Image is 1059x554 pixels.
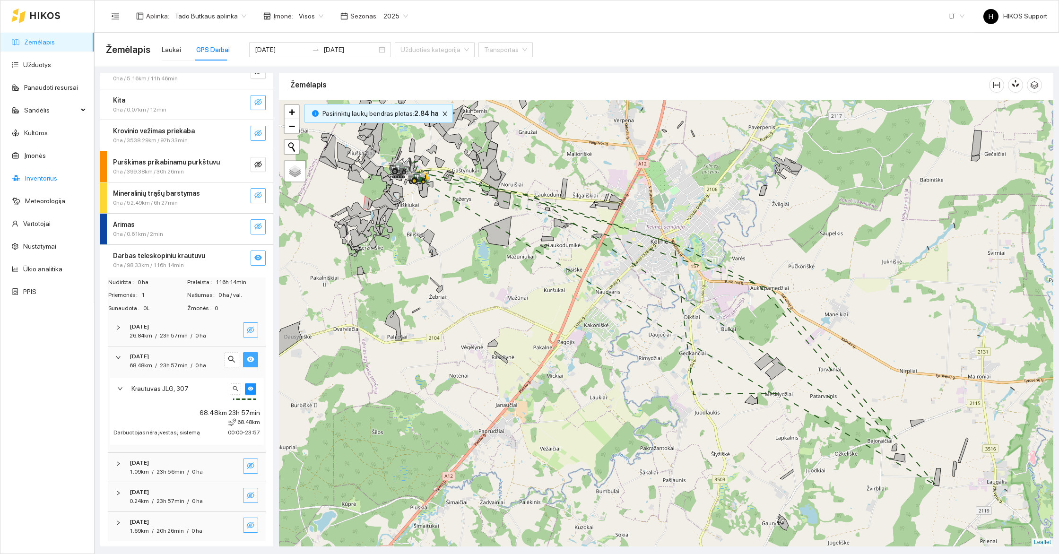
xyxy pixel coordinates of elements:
span: shop [263,12,271,20]
button: eye-invisible [251,126,266,141]
span: right [115,355,121,360]
span: eye-invisible [254,161,262,170]
div: GPS Darbai [196,44,230,55]
a: Zoom in [285,105,299,119]
span: eye-invisible [254,191,262,200]
strong: Arimas [113,221,135,228]
button: eye [251,251,266,266]
span: 1.69km [130,528,149,534]
strong: Kita [113,96,125,104]
a: Meteorologija [25,197,65,205]
span: 0ha / 0.61km / 2min [113,230,163,239]
span: 0.24km [130,498,149,504]
span: right [115,490,121,496]
span: to [312,46,320,53]
span: Tado Butkaus aplinka [175,9,246,23]
div: [DATE]26.84km/23h 57min/0 haeye-invisible [108,317,266,346]
span: 0L [143,304,186,313]
span: 116h 14min [216,278,265,287]
span: column-width [990,81,1004,89]
span: 0 ha / val. [218,291,265,300]
span: layout [136,12,144,20]
span: Visos [299,9,323,23]
span: 68.48km 23h 57min [200,407,260,418]
span: close [440,111,450,117]
span: right [115,325,121,330]
span: eye-invisible [254,130,262,138]
button: eye-invisible [243,459,258,474]
button: search [224,352,239,367]
span: / [152,468,154,475]
span: / [187,528,189,534]
button: Initiate a new search [285,140,299,154]
div: Krautuvas JLG, 307searcheye [110,378,264,406]
span: 68.48km [130,362,152,369]
span: 1 [141,291,186,300]
div: Krovinio vežimas priekaba0ha / 3538.29km / 97h 33mineye-invisible [100,120,273,151]
a: PPIS [23,288,36,295]
div: Purškimas prikabinamu purkštuvu0ha / 399.38km / 30h 26mineye-invisible [100,151,273,182]
button: search [230,383,241,395]
button: eye [243,352,258,367]
span: 23h 57min [160,362,188,369]
div: [DATE]68.48km/23h 57min/0 hasearcheye [108,346,266,376]
div: 0ha / 5.16km / 11h 46mineye-invisible [100,58,273,89]
button: column-width [989,78,1004,93]
span: 0 ha [192,498,203,504]
span: 0ha / 3538.29km / 97h 33min [113,136,188,145]
span: H [989,9,993,24]
span: / [152,528,154,534]
strong: Krovinio vežimas priekaba [113,127,195,135]
input: Pabaigos data [323,44,377,55]
div: [DATE]1.09km/23h 56min/0 haeye-invisible [108,453,266,482]
span: search [233,386,238,392]
input: Pradžios data [255,44,308,55]
span: Įmonė : [273,11,293,21]
a: Leaflet [1034,539,1051,545]
strong: [DATE] [130,323,149,330]
span: eye-invisible [247,462,254,471]
span: swap-right [312,46,320,53]
span: right [117,386,123,391]
a: Panaudoti resursai [24,84,78,91]
b: 2.84 ha [414,110,438,117]
span: / [152,498,154,504]
strong: Purškimas prikabinamu purkštuvu [113,158,220,166]
div: Laukai [162,44,181,55]
span: Našumas [187,291,218,300]
span: Priemonės [108,291,141,300]
span: Darbuotojas nėra įvestas į sistemą [113,429,200,436]
span: 0 ha [195,332,206,339]
span: right [115,520,121,526]
span: Krautuvas JLG, 307 [131,383,189,394]
span: search [228,355,235,364]
button: menu-fold [106,7,125,26]
span: 0 ha [195,362,206,369]
strong: [DATE] [130,519,149,525]
button: eye-invisible [251,188,266,203]
span: / [187,468,189,475]
button: eye-invisible [243,488,258,503]
span: 0 ha [138,278,186,287]
span: / [191,362,192,369]
a: Layers [285,161,305,182]
span: Žemėlapis [106,42,150,57]
div: [DATE]1.69km/20h 26min/0 haeye-invisible [108,512,266,541]
span: Sezonas : [350,11,378,21]
span: menu-fold [111,12,120,20]
span: / [155,332,157,339]
span: 0ha / 399.38km / 30h 26min [113,167,184,176]
span: HIKOS Support [983,12,1047,20]
button: close [439,108,451,120]
span: / [191,332,192,339]
span: 23h 57min [160,332,188,339]
span: 0ha / 52.49km / 6h 27min [113,199,178,208]
span: Pasirinktų laukų bendras plotas : [322,108,438,119]
button: eye-invisible [251,219,266,234]
span: 00:00 - 23:57 [228,429,260,436]
span: 0ha / 0.07km / 12min [113,105,166,114]
span: eye-invisible [254,223,262,232]
span: + [289,106,295,118]
button: eye [245,383,256,395]
span: eye [247,355,254,364]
